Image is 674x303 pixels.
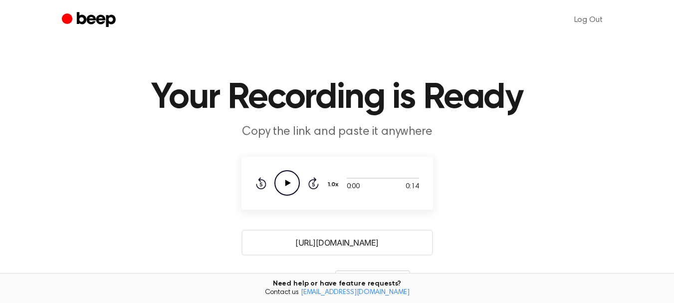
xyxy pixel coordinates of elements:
[347,182,360,192] span: 0:00
[264,272,331,284] p: Auto-Delete/Expire
[564,8,613,32] a: Log Out
[82,80,593,116] h1: Your Recording is Ready
[327,176,342,193] button: 1.0x
[146,124,529,140] p: Copy the link and paste it anywhere
[62,10,118,30] a: Beep
[6,289,668,298] span: Contact us
[406,182,419,192] span: 0:14
[301,289,410,296] a: [EMAIL_ADDRESS][DOMAIN_NAME]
